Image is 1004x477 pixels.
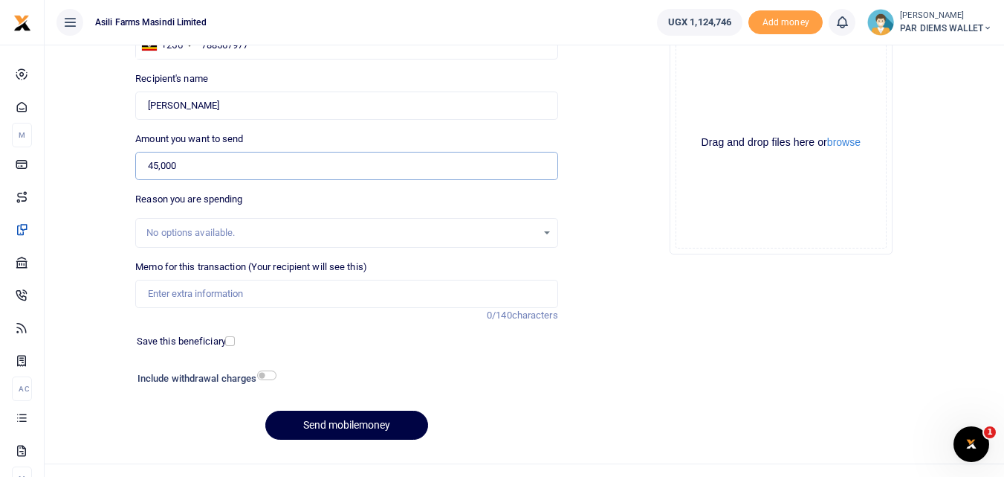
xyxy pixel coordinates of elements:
[657,9,742,36] a: UGX 1,124,746
[748,10,823,35] span: Add money
[668,15,731,30] span: UGX 1,124,746
[89,16,213,29] span: Asili Farms Masindi Limited
[137,373,270,385] h6: Include withdrawal charges
[265,411,428,440] button: Send mobilemoney
[135,192,242,207] label: Reason you are spending
[867,9,992,36] a: profile-user [PERSON_NAME] PAR DIEMS WALLET
[748,10,823,35] li: Toup your wallet
[135,132,243,147] label: Amount you want to send
[12,123,32,147] li: M
[137,334,226,349] label: Save this beneficiary
[953,426,989,462] iframe: Intercom live chat
[867,9,894,36] img: profile-user
[984,426,996,438] span: 1
[512,310,558,321] span: characters
[651,9,748,36] li: Wallet ballance
[900,22,992,35] span: PAR DIEMS WALLET
[13,16,31,28] a: logo-small logo-large logo-large
[900,10,992,22] small: [PERSON_NAME]
[487,310,512,321] span: 0/140
[135,280,557,308] input: Enter extra information
[13,14,31,32] img: logo-small
[670,31,893,254] div: File Uploader
[135,260,367,275] label: Memo for this transaction (Your recipient will see this)
[135,152,557,180] input: UGX
[827,137,861,147] button: browse
[135,92,557,120] input: Loading name...
[135,71,208,86] label: Recipient's name
[12,377,32,401] li: Ac
[676,135,886,150] div: Drag and drop files here or
[748,16,823,27] a: Add money
[146,225,536,240] div: No options available.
